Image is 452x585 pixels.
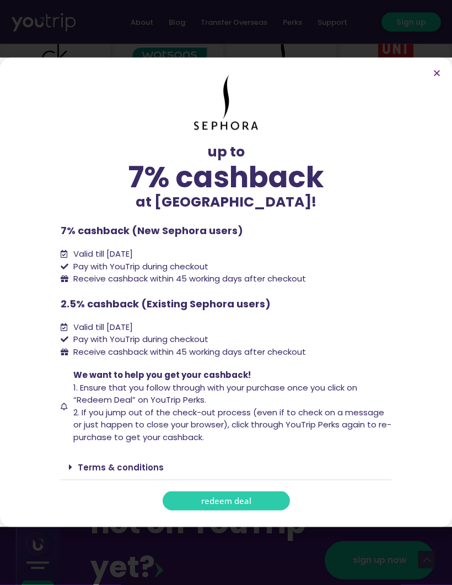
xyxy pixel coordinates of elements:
[61,142,391,212] div: up to at [GEOGRAPHIC_DATA]!
[61,223,391,238] p: 7% cashback (New Sephora users)
[71,261,208,273] span: Pay with YouTrip during checkout
[73,273,306,284] span: Receive cashback within 45 working days after checkout
[201,497,251,505] span: redeem deal
[71,333,208,346] span: Pay with YouTrip during checkout
[61,162,391,192] div: 7% cashback
[433,69,441,77] a: Close
[61,296,391,311] p: 2.5% cashback (Existing Sephora users)
[61,454,391,480] div: Terms & conditions
[73,407,391,443] span: 2. If you jump out of the check-out process (even if to check on a message or just happen to clos...
[73,248,133,259] span: Valid till [DATE]
[73,321,133,333] span: Valid till [DATE]
[73,346,306,357] span: Receive cashback within 45 working days after checkout
[73,369,251,381] span: We want to help you get your cashback!
[78,462,164,473] a: Terms & conditions
[73,382,357,406] span: 1. Ensure that you follow through with your purchase once you click on “Redeem Deal” on YouTrip P...
[163,491,290,511] a: redeem deal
